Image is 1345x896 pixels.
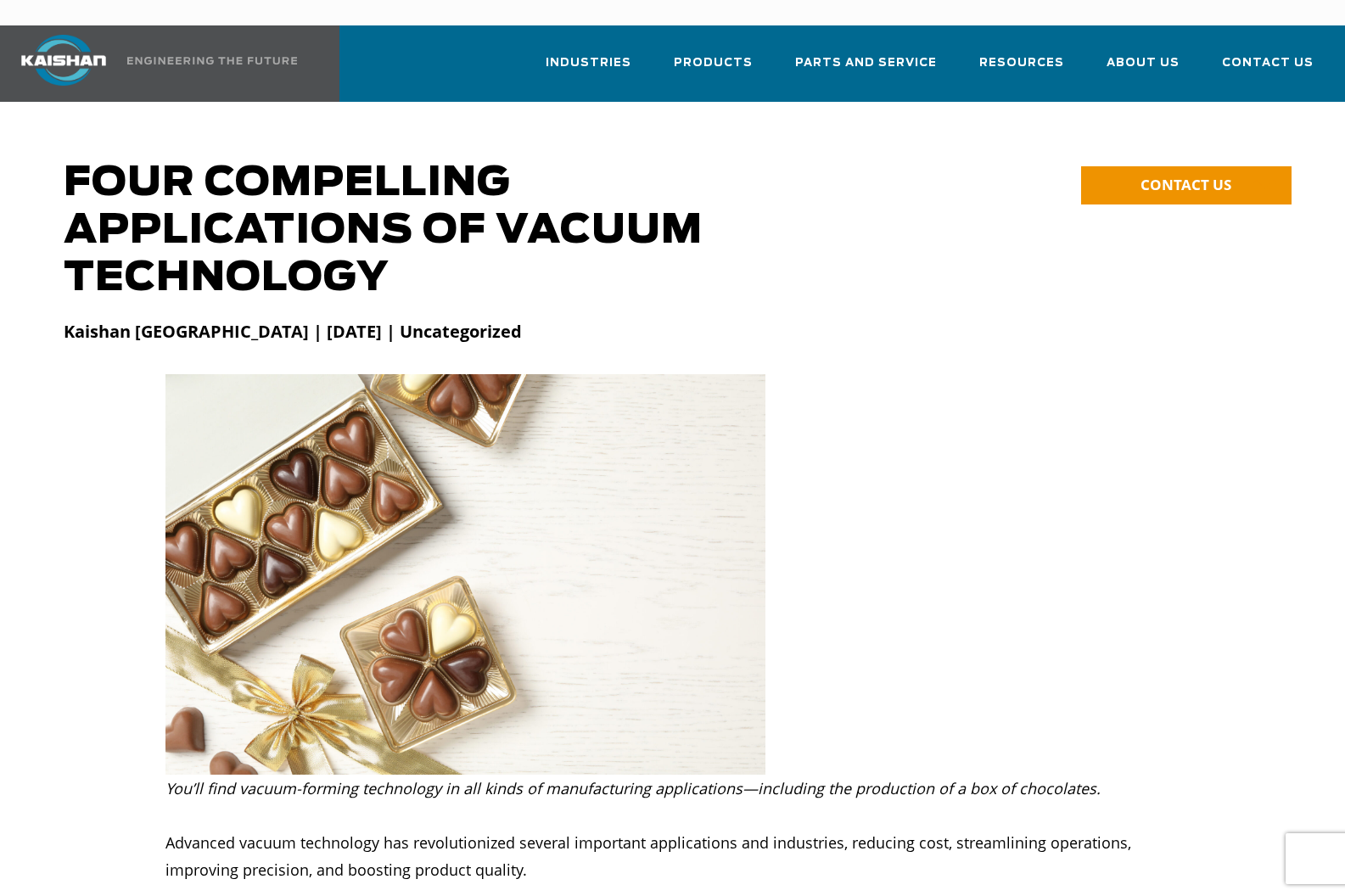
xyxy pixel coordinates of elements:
p: Advanced vacuum technology has revolutionized several important applications and industries, redu... [165,829,1179,883]
a: CONTACT US [1081,166,1292,204]
a: About Us [1107,41,1180,98]
span: Industries [546,53,631,73]
a: Products [674,41,753,98]
h1: Four Compelling Applications of Vacuum Technology [64,160,835,302]
a: Contact Us [1222,41,1314,98]
span: About Us [1107,53,1180,73]
a: Industries [546,41,631,98]
img: Engineering the future [127,57,297,64]
a: Parts and Service [795,41,937,98]
span: Products [674,53,753,73]
em: You’ll find vacuum-forming technology in all kinds of manufacturing applications—including the pr... [165,778,1101,798]
strong: Kaishan [GEOGRAPHIC_DATA] | [DATE] | Uncategorized [64,320,522,343]
span: Contact Us [1222,53,1314,73]
img: Four Compelling Applications of Vacuum Technology [165,374,766,775]
span: Resources [979,53,1064,73]
span: CONTACT US [1140,175,1231,194]
span: Parts and Service [795,53,937,73]
a: Resources [979,41,1064,98]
